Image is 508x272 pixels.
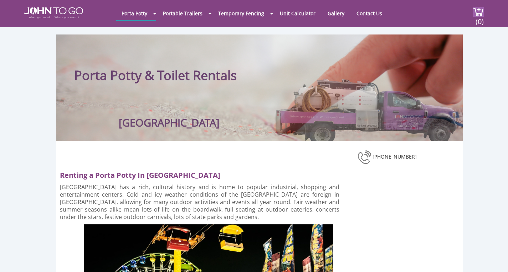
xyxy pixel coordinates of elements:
[358,149,459,165] div: [PHONE_NUMBER]
[60,183,340,221] p: [GEOGRAPHIC_DATA] has a rich, cultural history and is home to popular industrial, shopping and en...
[274,6,321,20] a: Unit Calculator
[475,11,484,26] span: (0)
[322,6,350,20] a: Gallery
[473,7,484,17] img: cart a
[116,6,153,20] a: Porta Potty
[267,75,459,141] img: Truck
[358,149,373,165] img: phone-number
[213,6,270,20] a: Temporary Fencing
[119,122,220,123] h3: [GEOGRAPHIC_DATA]
[158,6,208,20] a: Portable Trailers
[479,244,508,272] button: Live Chat
[74,49,304,83] h1: Porta Potty & Toilet Rentals
[351,6,388,20] a: Contact Us
[60,167,346,180] h2: Renting a Porta Potty In [GEOGRAPHIC_DATA]
[24,7,83,18] img: JOHN to go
